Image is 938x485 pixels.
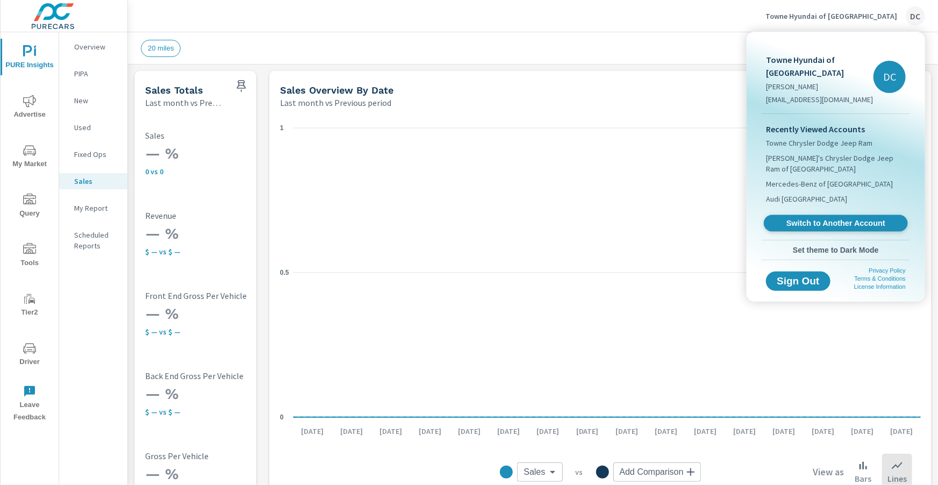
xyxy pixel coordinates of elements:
span: Audi [GEOGRAPHIC_DATA] [766,194,847,204]
p: Towne Hyundai of [GEOGRAPHIC_DATA] [766,53,873,79]
span: Sign Out [775,276,822,286]
span: Set theme to Dark Mode [766,245,906,255]
button: Set theme to Dark Mode [762,240,910,260]
span: Switch to Another Account [770,218,901,229]
a: Privacy Policy [869,267,906,274]
a: Terms & Conditions [855,275,906,282]
span: [PERSON_NAME]'s Chrysler Dodge Jeep Ram of [GEOGRAPHIC_DATA] [766,153,906,174]
span: Mercedes-Benz of [GEOGRAPHIC_DATA] [766,179,893,189]
p: [PERSON_NAME] [766,81,873,92]
p: Recently Viewed Accounts [766,123,906,135]
p: [EMAIL_ADDRESS][DOMAIN_NAME] [766,94,873,105]
div: DC [873,61,906,93]
button: Sign Out [766,272,830,291]
a: Switch to Another Account [764,215,908,232]
span: Towne Chrysler Dodge Jeep Ram [766,138,872,148]
a: License Information [854,283,906,290]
